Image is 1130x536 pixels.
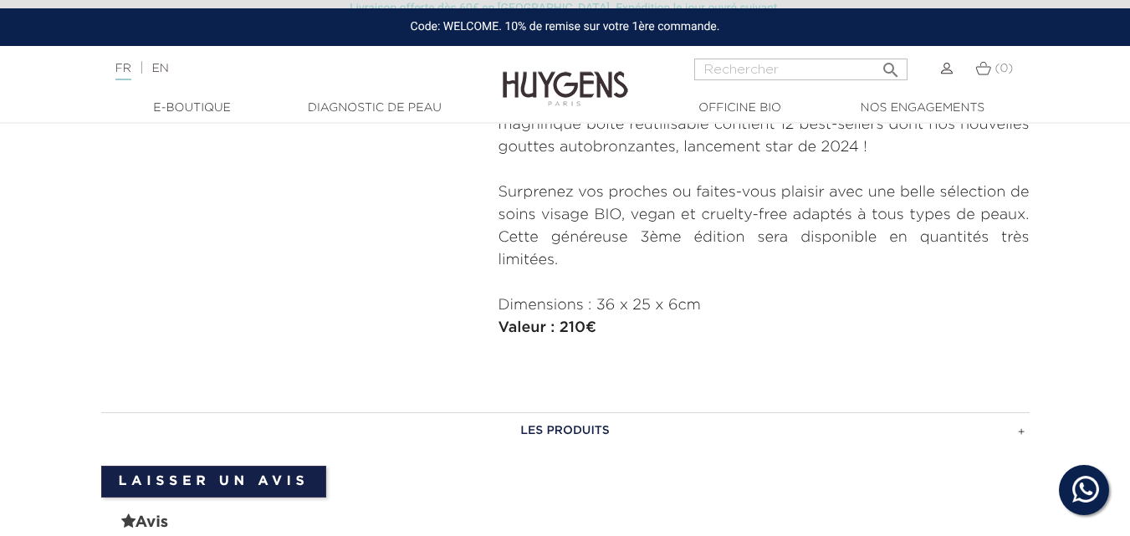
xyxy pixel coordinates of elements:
p: Dimensions : 36 x 25 x 6cm [499,294,1030,317]
a: Laisser un avis [101,466,327,498]
a: FR [115,63,131,80]
a: LES PRODUITS [101,412,1030,449]
span: (0) [995,63,1013,74]
a: Nos engagements [839,100,1006,117]
a: E-Boutique [109,100,276,117]
button:  [876,54,906,76]
a: Diagnostic de peau [291,100,458,117]
strong: Valeur : 210€ [499,320,596,335]
a: EN [151,63,168,74]
p: Surprenez vos proches ou faites-vous plaisir avec une belle sélection de soins visage BIO, vegan ... [499,181,1030,272]
input: Rechercher [694,59,908,80]
i:  [881,55,901,75]
div: | [107,59,458,79]
img: Huygens [503,44,628,109]
a: Officine Bio [657,100,824,117]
